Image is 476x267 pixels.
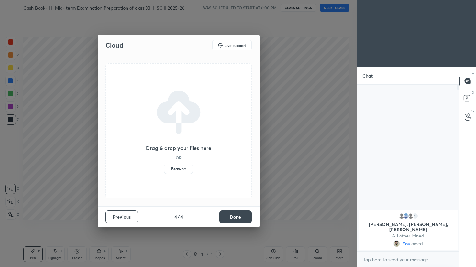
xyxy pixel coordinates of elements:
h4: / [178,213,180,220]
span: You [403,241,410,246]
p: T [472,72,474,77]
p: G [471,108,474,113]
button: Done [219,210,252,223]
h5: Live support [224,43,246,47]
h3: Drag & drop your files here [146,145,211,151]
img: default.png [407,213,414,219]
img: 3 [403,213,409,219]
p: [PERSON_NAME], [PERSON_NAME], [PERSON_NAME] [363,222,454,232]
p: & 1 other joined [363,233,454,239]
h5: OR [176,156,182,160]
h4: 4 [174,213,177,220]
img: default.png [398,213,405,219]
p: Chat [357,67,378,84]
span: joined [410,241,423,246]
h4: 4 [180,213,183,220]
p: D [472,90,474,95]
div: grid [357,209,459,251]
img: fc0a0bd67a3b477f9557aca4a29aa0ad.19086291_AOh14GgchNdmiCeYbMdxktaSN3Z4iXMjfHK5yk43KqG_6w%3Ds96-c [393,240,400,247]
button: Previous [105,210,138,223]
div: 1 [412,213,418,219]
h2: Cloud [105,41,123,49]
